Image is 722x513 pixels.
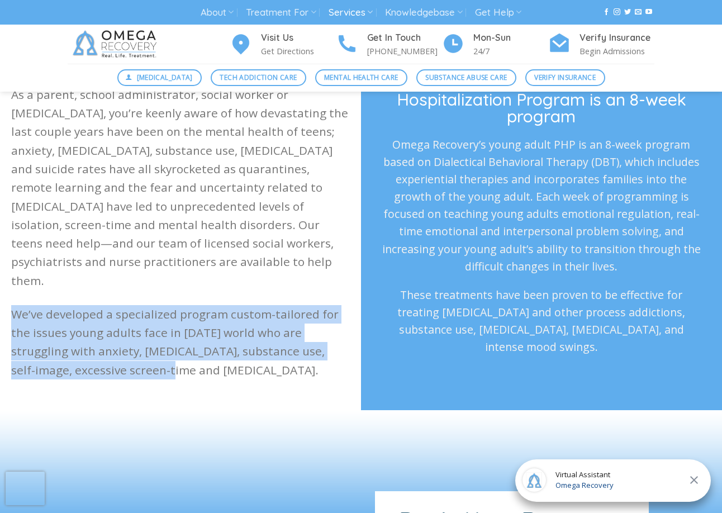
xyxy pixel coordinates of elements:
[315,69,407,86] a: Mental Health Care
[261,31,336,45] h4: Visit Us
[525,69,605,86] a: Verify Insurance
[367,45,442,58] p: [PHONE_NUMBER]
[416,69,516,86] a: Substance Abuse Care
[603,8,610,16] a: Follow on Facebook
[534,72,596,83] span: Verify Insurance
[579,31,654,45] h4: Verify Insurance
[579,45,654,58] p: Begin Admissions
[475,2,521,23] a: Get Help
[246,2,316,23] a: Treatment For
[211,69,306,86] a: Tech Addiction Care
[473,31,548,45] h4: Mon-Sun
[117,69,202,86] a: [MEDICAL_DATA]
[614,8,620,16] a: Follow on Instagram
[379,136,704,275] p: Omega Recovery’s young adult PHP is an 8-week program based on Dialectical Behavioral Therapy (DB...
[635,8,642,16] a: Send us an email
[201,2,234,23] a: About
[645,8,652,16] a: Follow on YouTube
[548,31,654,58] a: Verify Insurance Begin Admissions
[324,72,398,83] span: Mental Health Care
[220,72,297,83] span: Tech Addiction Care
[336,31,442,58] a: Get In Touch [PHONE_NUMBER]
[230,31,336,58] a: Visit Us Get Directions
[473,45,548,58] p: 24/7
[11,305,350,379] p: We’ve developed a specialized program custom-tailored for the issues young adults face in [DATE] ...
[137,72,193,83] span: [MEDICAL_DATA]
[624,8,631,16] a: Follow on Twitter
[367,31,442,45] h4: Get In Touch
[385,2,462,23] a: Knowledgebase
[329,2,373,23] a: Services
[261,45,336,58] p: Get Directions
[379,286,704,356] p: These treatments have been proven to be effective for treating [MEDICAL_DATA] and other process a...
[68,25,165,64] img: Omega Recovery
[425,72,507,83] span: Substance Abuse Care
[379,74,704,125] h3: Our Failure to Launch Partial Hospitalization Program is an 8-week program
[11,85,350,290] p: As a parent, school administrator, social worker or [MEDICAL_DATA], you’re keenly aware of how de...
